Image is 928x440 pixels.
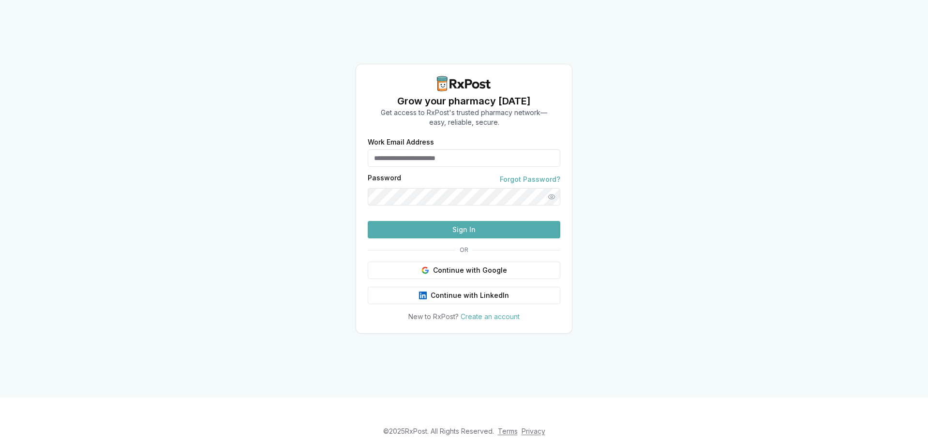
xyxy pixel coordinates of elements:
button: Continue with Google [368,262,560,279]
a: Terms [498,427,518,435]
span: New to RxPost? [408,312,459,321]
img: RxPost Logo [433,76,495,91]
button: Continue with LinkedIn [368,287,560,304]
button: Sign In [368,221,560,238]
img: LinkedIn [419,292,427,299]
button: Show password [543,188,560,205]
a: Forgot Password? [500,175,560,184]
h1: Grow your pharmacy [DATE] [381,94,547,108]
img: Google [421,266,429,274]
label: Password [368,175,401,184]
label: Work Email Address [368,139,560,146]
p: Get access to RxPost's trusted pharmacy network— easy, reliable, secure. [381,108,547,127]
a: Create an account [461,312,520,321]
span: OR [456,246,472,254]
a: Privacy [522,427,545,435]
